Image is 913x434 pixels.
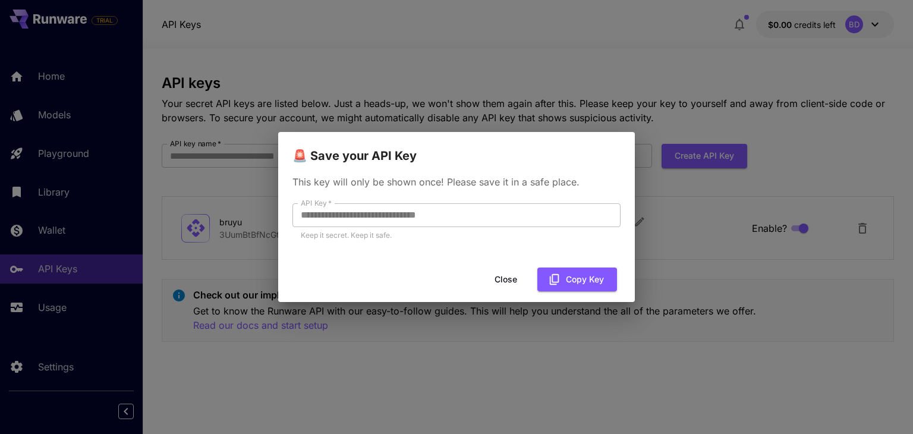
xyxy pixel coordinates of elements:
button: Copy Key [537,268,617,292]
button: Close [479,268,533,292]
label: API Key [301,198,332,208]
h2: 🚨 Save your API Key [278,132,635,165]
p: This key will only be shown once! Please save it in a safe place. [292,175,621,189]
p: Keep it secret. Keep it safe. [301,229,612,241]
